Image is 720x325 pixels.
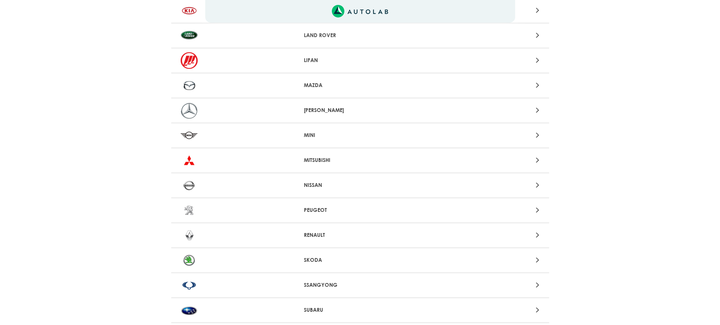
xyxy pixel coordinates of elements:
img: RENAULT [181,227,198,244]
img: LIFAN [181,52,198,69]
img: MITSUBISHI [181,152,198,169]
p: MAZDA [304,81,416,89]
p: MINI [304,131,416,139]
img: MERCEDES BENZ [181,102,198,119]
img: MAZDA [181,77,198,94]
p: LIFAN [304,56,416,64]
img: MINI [181,127,198,144]
a: Link al sitio de autolab [332,7,388,14]
p: RENAULT [304,231,416,239]
p: MITSUBISHI [304,156,416,164]
img: KIA [181,2,198,19]
p: SUBARU [304,306,416,314]
p: NISSAN [304,181,416,189]
img: LAND ROVER [181,27,198,44]
img: SSANGYONG [181,277,198,294]
p: SKODA [304,256,416,264]
p: LAND ROVER [304,31,416,39]
p: PEUGEOT [304,206,416,214]
img: SUBARU [181,302,198,319]
p: SSANGYONG [304,281,416,289]
img: SKODA [181,252,198,269]
p: [PERSON_NAME] [304,106,416,114]
img: NISSAN [181,177,198,194]
img: PEUGEOT [181,202,198,219]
